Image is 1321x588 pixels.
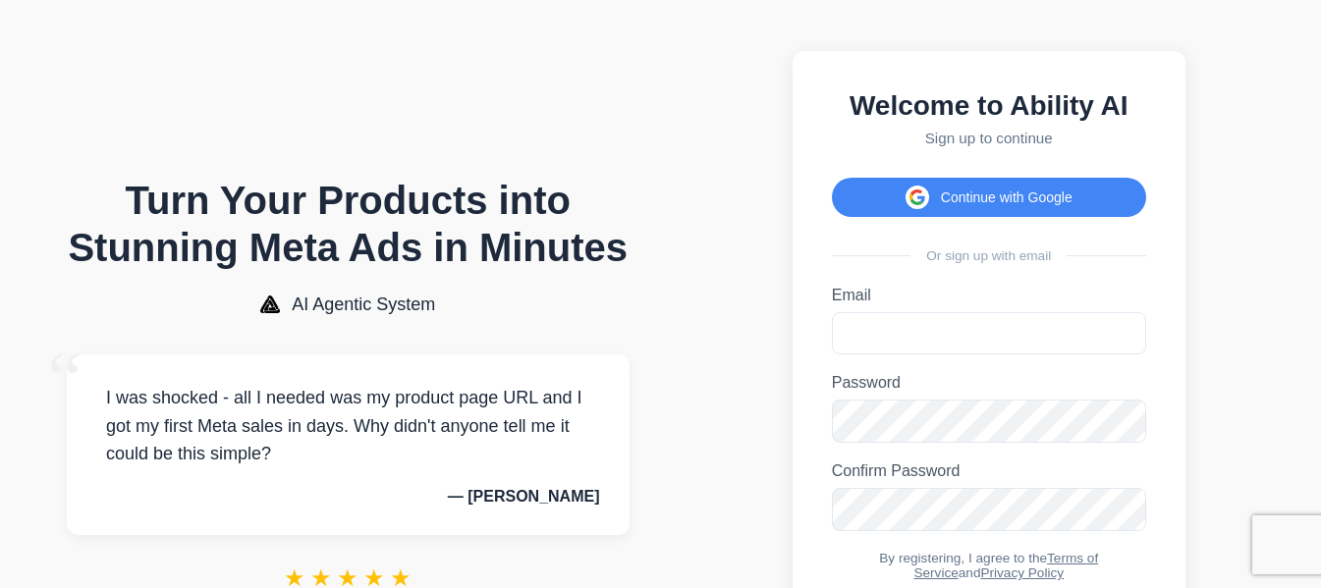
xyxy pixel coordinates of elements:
label: Password [832,374,1146,392]
p: — [PERSON_NAME] [96,488,600,506]
p: I was shocked - all I needed was my product page URL and I got my first Meta sales in days. Why d... [96,384,600,468]
div: Or sign up with email [832,248,1146,263]
a: Terms of Service [913,551,1098,580]
button: Continue with Google [832,178,1146,217]
span: “ [47,335,83,424]
h2: Welcome to Ability AI [832,90,1146,122]
img: AI Agentic System Logo [260,295,280,313]
label: Confirm Password [832,462,1146,480]
label: Email [832,287,1146,304]
a: Privacy Policy [980,565,1064,580]
p: Sign up to continue [832,130,1146,146]
h1: Turn Your Products into Stunning Meta Ads in Minutes [67,177,630,271]
div: By registering, I agree to the and [832,551,1146,580]
span: AI Agentic System [292,294,435,315]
